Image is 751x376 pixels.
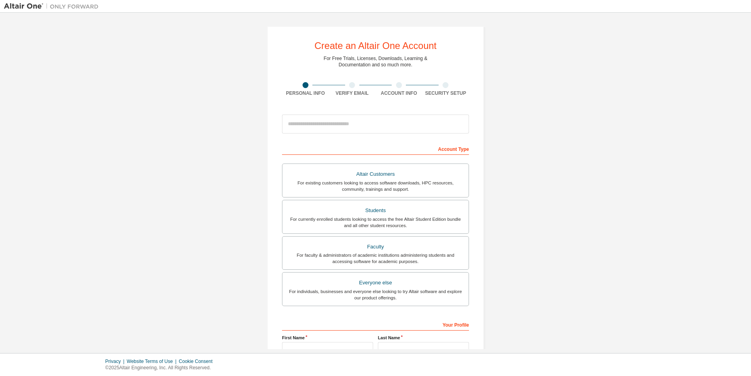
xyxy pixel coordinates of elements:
div: Cookie Consent [179,358,217,365]
div: Students [287,205,464,216]
div: Privacy [105,358,127,365]
div: Account Info [375,90,422,96]
div: For existing customers looking to access software downloads, HPC resources, community, trainings ... [287,180,464,192]
div: For faculty & administrators of academic institutions administering students and accessing softwa... [287,252,464,265]
div: For currently enrolled students looking to access the free Altair Student Edition bundle and all ... [287,216,464,229]
p: © 2025 Altair Engineering, Inc. All Rights Reserved. [105,365,217,371]
div: Everyone else [287,277,464,288]
div: Verify Email [329,90,376,96]
label: First Name [282,335,373,341]
div: Your Profile [282,318,469,331]
div: Create an Altair One Account [314,41,437,51]
div: Account Type [282,142,469,155]
div: Personal Info [282,90,329,96]
label: Last Name [378,335,469,341]
img: Altair One [4,2,103,10]
div: Altair Customers [287,169,464,180]
div: For Free Trials, Licenses, Downloads, Learning & Documentation and so much more. [324,55,428,68]
div: Security Setup [422,90,469,96]
div: Website Terms of Use [127,358,179,365]
div: Faculty [287,241,464,252]
div: For individuals, businesses and everyone else looking to try Altair software and explore our prod... [287,288,464,301]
